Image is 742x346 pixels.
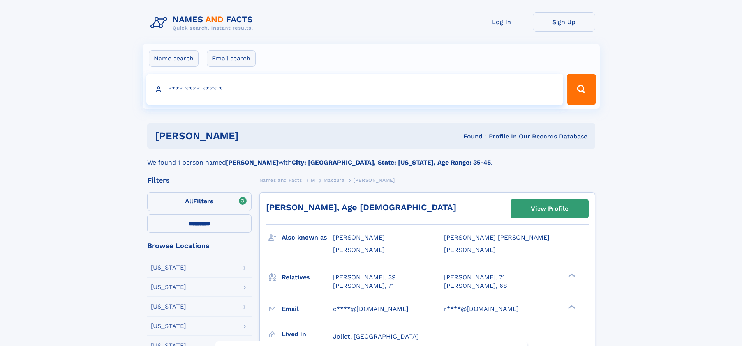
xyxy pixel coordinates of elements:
h1: [PERSON_NAME] [155,131,351,141]
input: search input [146,74,564,105]
a: [PERSON_NAME], Age [DEMOGRAPHIC_DATA] [266,202,456,212]
div: Browse Locations [147,242,252,249]
a: View Profile [511,199,588,218]
b: City: [GEOGRAPHIC_DATA], State: [US_STATE], Age Range: 35-45 [292,159,491,166]
span: Maczura [324,177,344,183]
div: [US_STATE] [151,264,186,271]
label: Filters [147,192,252,211]
a: [PERSON_NAME], 71 [444,273,505,282]
button: Search Button [567,74,596,105]
a: M [311,175,315,185]
span: [PERSON_NAME] [353,177,395,183]
h3: Relatives [282,271,333,284]
div: [US_STATE] [151,323,186,329]
label: Name search [149,50,199,67]
a: Sign Up [533,12,595,32]
label: Email search [207,50,256,67]
span: M [311,177,315,183]
a: [PERSON_NAME], 39 [333,273,396,282]
div: We found 1 person named with . [147,149,595,167]
span: [PERSON_NAME] [444,246,496,254]
span: [PERSON_NAME] [PERSON_NAME] [444,234,550,241]
a: Log In [471,12,533,32]
a: [PERSON_NAME], 71 [333,282,394,290]
div: ❯ [566,304,576,309]
h3: Lived in [282,328,333,341]
span: [PERSON_NAME] [333,234,385,241]
span: All [185,197,193,205]
div: ❯ [566,273,576,278]
div: [US_STATE] [151,303,186,310]
b: [PERSON_NAME] [226,159,278,166]
span: [PERSON_NAME] [333,246,385,254]
div: View Profile [531,200,568,218]
div: Filters [147,177,252,184]
h3: Also known as [282,231,333,244]
a: Names and Facts [259,175,302,185]
div: [US_STATE] [151,284,186,290]
a: Maczura [324,175,344,185]
h3: Email [282,302,333,316]
a: [PERSON_NAME], 68 [444,282,507,290]
img: Logo Names and Facts [147,12,259,34]
div: Found 1 Profile In Our Records Database [351,132,587,141]
span: Joliet, [GEOGRAPHIC_DATA] [333,333,419,340]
